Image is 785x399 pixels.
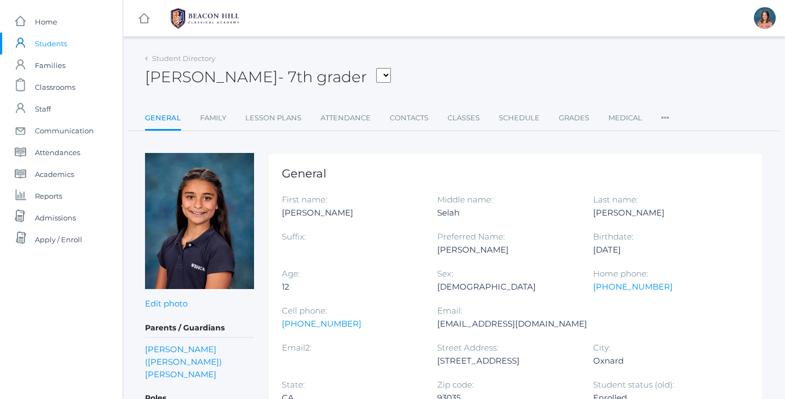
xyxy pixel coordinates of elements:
[35,120,94,142] span: Communication
[593,342,611,353] label: City:
[35,163,74,185] span: Academics
[152,54,215,63] a: Student Directory
[593,281,673,292] a: [PHONE_NUMBER]
[282,194,327,205] label: First name:
[593,231,633,242] label: Birthdate:
[35,11,57,33] span: Home
[593,268,648,279] label: Home phone:
[593,354,732,367] div: Oxnard
[145,343,254,368] a: [PERSON_NAME] ([PERSON_NAME])
[35,207,76,229] span: Admissions
[35,98,51,120] span: Staff
[437,268,453,279] label: Sex:
[245,107,301,129] a: Lesson Plans
[437,305,462,316] label: Email:
[282,206,421,219] div: [PERSON_NAME]
[145,69,391,85] h2: [PERSON_NAME]
[35,76,75,98] span: Classrooms
[282,379,305,390] label: State:
[35,229,82,250] span: Apply / Enroll
[35,54,65,76] span: Families
[321,107,371,129] a: Attendance
[282,318,361,329] a: [PHONE_NUMBER]
[754,7,776,29] div: Jennifer Jenkins
[35,142,80,163] span: Attendances
[200,107,226,129] a: Family
[282,167,749,180] h1: General
[437,317,587,330] div: [EMAIL_ADDRESS][DOMAIN_NAME]
[164,5,246,32] img: 1_BHCALogos-05.png
[608,107,642,129] a: Medical
[593,194,638,205] label: Last name:
[145,153,254,289] img: Ashlyn Camargo
[35,185,62,207] span: Reports
[437,243,576,256] div: [PERSON_NAME]
[593,206,732,219] div: [PERSON_NAME]
[437,354,576,367] div: [STREET_ADDRESS]
[145,319,254,337] h5: Parents / Guardians
[35,33,67,54] span: Students
[278,67,367,86] span: - 7th grader
[593,243,732,256] div: [DATE]
[282,231,306,242] label: Suffix:
[437,194,493,205] label: Middle name:
[448,107,480,129] a: Classes
[559,107,589,129] a: Grades
[282,280,421,293] div: 12
[145,107,181,131] a: General
[437,379,474,390] label: Zip code:
[145,368,216,380] a: [PERSON_NAME]
[593,379,674,390] label: Student status (old):
[437,206,576,219] div: Selah
[437,342,498,353] label: Street Address:
[145,298,188,309] a: Edit photo
[499,107,540,129] a: Schedule
[282,342,311,353] label: Email2:
[282,268,300,279] label: Age:
[282,305,327,316] label: Cell phone:
[390,107,428,129] a: Contacts
[437,231,505,242] label: Preferred Name:
[437,280,576,293] div: [DEMOGRAPHIC_DATA]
